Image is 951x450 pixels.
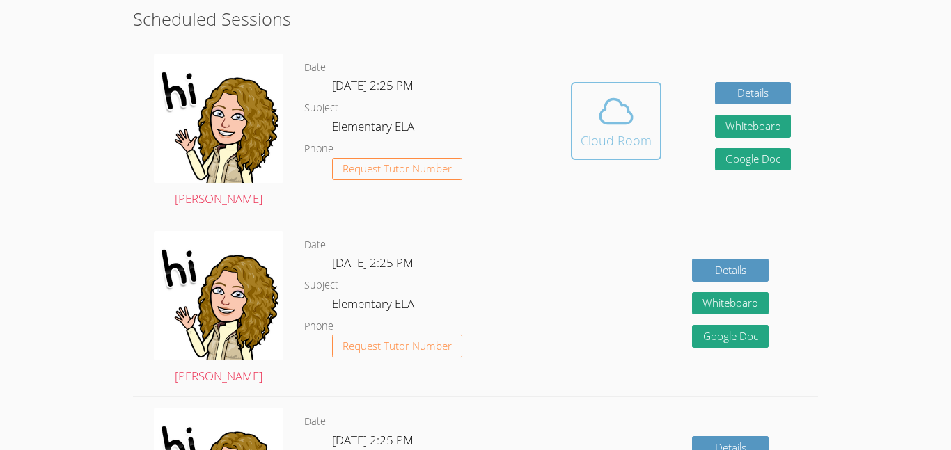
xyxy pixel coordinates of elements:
[715,82,792,105] a: Details
[304,318,333,335] dt: Phone
[332,77,414,93] span: [DATE] 2:25 PM
[343,341,452,351] span: Request Tutor Number
[304,277,338,294] dt: Subject
[154,54,283,209] a: [PERSON_NAME]
[332,158,462,181] button: Request Tutor Number
[715,148,792,171] a: Google Doc
[154,54,283,183] img: e4a6bf7c944b6591f2be0db3312c297d0594d8ff037992c70c679e0557eee3e6.0.png
[581,131,652,150] div: Cloud Room
[332,335,462,357] button: Request Tutor Number
[571,82,661,160] button: Cloud Room
[304,140,333,158] dt: Phone
[304,59,326,77] dt: Date
[332,117,417,140] dd: Elementary ELA
[304,413,326,431] dt: Date
[692,259,769,282] a: Details
[133,6,818,32] h2: Scheduled Sessions
[332,255,414,271] span: [DATE] 2:25 PM
[343,163,452,174] span: Request Tutor Number
[692,292,769,315] button: Whiteboard
[332,294,417,318] dd: Elementary ELA
[304,236,326,254] dt: Date
[715,115,792,138] button: Whiteboard
[154,231,283,360] img: e4a6bf7c944b6591f2be0db3312c297d0594d8ff037992c70c679e0557eee3e6.0.png
[692,325,769,348] a: Google Doc
[304,99,338,117] dt: Subject
[154,231,283,387] a: [PERSON_NAME]
[332,432,414,448] span: [DATE] 2:25 PM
